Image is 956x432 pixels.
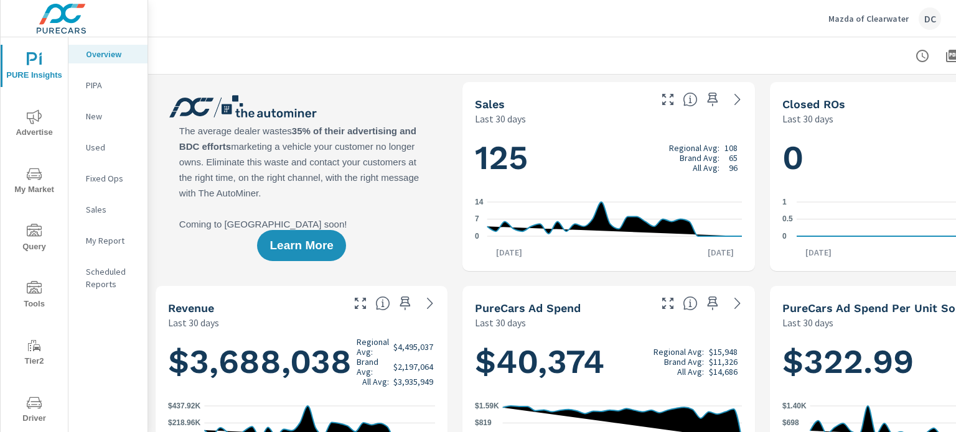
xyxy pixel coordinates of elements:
text: $437.92K [168,402,200,410]
span: Total cost of media for all PureCars channels for the selected dealership group over the selected... [683,296,698,311]
button: Make Fullscreen [658,90,678,109]
text: 0 [782,232,787,241]
text: $819 [475,419,492,428]
p: 108 [724,143,738,153]
text: $1.59K [475,402,499,410]
p: Fixed Ops [86,172,138,185]
span: Tier2 [4,338,64,369]
div: Sales [68,200,148,219]
div: Scheduled Reports [68,262,148,293]
h5: PureCars Ad Spend [475,301,581,315]
p: Regional Avg: [669,143,719,153]
div: DC [919,7,941,30]
p: Last 30 days [475,315,526,330]
h5: Revenue [168,301,214,315]
button: Make Fullscreen [658,293,678,313]
button: Learn More [257,230,345,261]
a: See more details in report [728,293,747,313]
p: $15,948 [709,347,738,357]
p: 65 [729,153,738,163]
text: 0 [475,232,479,241]
p: [DATE] [699,246,743,259]
h1: $3,688,038 [168,337,438,387]
p: Brand Avg: [664,357,704,367]
span: PURE Insights [4,52,64,83]
p: $11,326 [709,357,738,367]
p: All Avg: [693,163,719,173]
span: Query [4,224,64,254]
h5: Closed ROs [782,98,845,111]
div: PIPA [68,76,148,94]
text: $1.40K [782,402,807,410]
text: 0.5 [782,215,793,224]
p: $4,495,037 [393,342,433,352]
div: New [68,107,148,126]
div: Overview [68,45,148,63]
p: PIPA [86,79,138,91]
div: Used [68,138,148,157]
p: All Avg: [677,367,704,377]
p: 96 [729,163,738,173]
p: Brand Avg: [680,153,719,163]
p: [DATE] [487,246,531,259]
span: Advertise [4,109,64,140]
span: Save this to your personalized report [703,293,723,313]
p: Mazda of Clearwater [828,13,909,24]
p: Overview [86,48,138,60]
p: $14,686 [709,367,738,377]
span: Number of vehicles sold by the dealership over the selected date range. [Source: This data is sou... [683,92,698,107]
span: Tools [4,281,64,311]
p: Last 30 days [168,315,219,330]
a: See more details in report [420,293,440,313]
p: Regional Avg: [654,347,704,357]
p: New [86,110,138,122]
div: My Report [68,231,148,250]
button: Make Fullscreen [350,293,370,313]
p: Last 30 days [475,111,526,126]
text: 7 [475,215,479,224]
span: Save this to your personalized report [395,293,415,313]
p: Scheduled Reports [86,265,138,290]
span: Driver [4,395,64,426]
span: Total sales revenue over the selected date range. [Source: This data is sourced from the dealer’s... [375,296,390,311]
p: Sales [86,203,138,216]
p: Last 30 days [782,315,833,330]
p: Last 30 days [782,111,833,126]
p: All Avg: [362,377,389,387]
p: $3,935,949 [393,377,433,387]
span: Save this to your personalized report [703,90,723,109]
text: 1 [782,198,787,206]
p: [DATE] [797,246,840,259]
text: 14 [475,198,484,206]
p: Brand Avg: [357,357,389,377]
p: $2,197,064 [393,362,433,372]
text: $218.96K [168,419,200,428]
p: Used [86,141,138,154]
h5: Sales [475,98,505,111]
span: My Market [4,167,64,197]
p: Regional Avg: [357,337,389,357]
h1: $40,374 [475,341,742,383]
text: $698 [782,419,799,428]
h1: 125 [475,137,742,179]
p: My Report [86,234,138,247]
div: Fixed Ops [68,169,148,188]
span: Learn More [269,240,333,251]
a: See more details in report [728,90,747,109]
